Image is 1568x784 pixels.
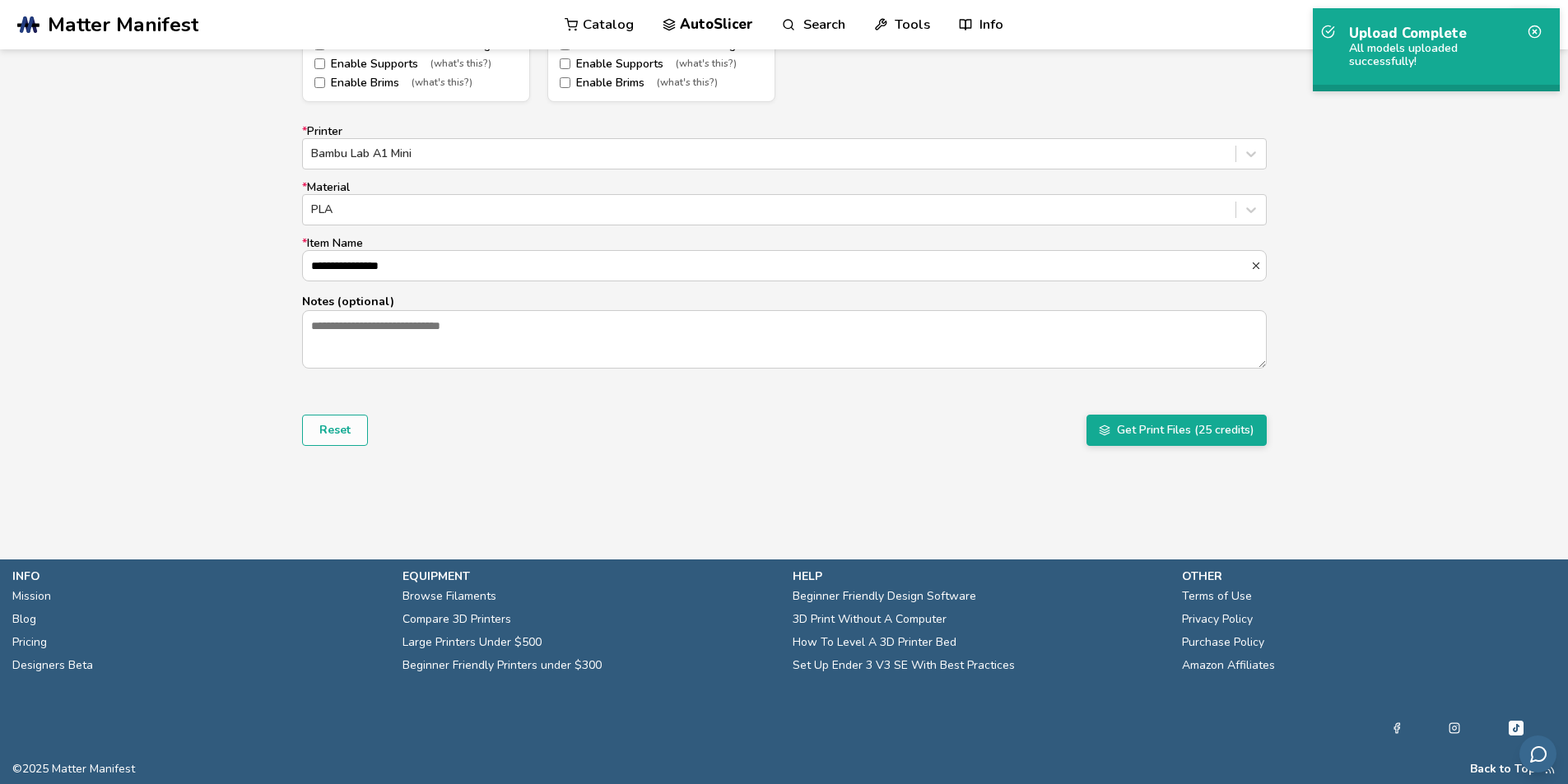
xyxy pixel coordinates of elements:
[1182,631,1264,654] a: Purchase Policy
[1182,568,1556,585] p: other
[1349,25,1524,42] p: Upload Complete
[402,631,542,654] a: Large Printers Under $500
[560,39,763,52] label: Find Best Rotation For Printing
[793,585,976,608] a: Beginner Friendly Design Software
[303,251,1250,281] input: *Item Name
[48,13,198,36] span: Matter Manifest
[793,654,1015,677] a: Set Up Ender 3 V3 SE With Best Practices
[1250,260,1266,271] button: *Item Name
[302,181,1267,225] label: Material
[1519,735,1556,772] button: Send feedback via email
[314,58,518,71] label: Enable Supports
[560,77,570,88] input: Enable Brims(what's this?)
[560,58,570,69] input: Enable Supports(what's this?)
[1182,654,1275,677] a: Amazon Affiliates
[560,58,763,71] label: Enable Supports
[793,568,1166,585] p: help
[12,568,386,585] p: info
[412,77,472,89] span: (what's this?)
[12,654,93,677] a: Designers Beta
[1086,415,1267,446] button: Get Print Files (25 credits)
[314,77,518,90] label: Enable Brims
[430,58,491,70] span: (what's this?)
[303,311,1266,367] textarea: Notes (optional)
[402,568,776,585] p: equipment
[676,58,737,70] span: (what's this?)
[1182,585,1252,608] a: Terms of Use
[302,125,1267,169] label: Printer
[302,237,1267,281] label: Item Name
[560,77,763,90] label: Enable Brims
[302,415,368,446] button: Reset
[1391,718,1403,738] a: Facebook
[402,608,511,631] a: Compare 3D Printers
[314,58,325,69] input: Enable Supports(what's this?)
[793,608,947,631] a: 3D Print Without A Computer
[314,39,518,52] label: Find Best Rotation For Printing
[1182,608,1253,631] a: Privacy Policy
[12,763,135,776] span: © 2025 Matter Manifest
[1544,763,1556,776] a: RSS Feed
[1349,42,1524,68] div: All models uploaded successfully!
[314,77,325,88] input: Enable Brims(what's this?)
[1506,718,1526,738] a: Tiktok
[12,585,51,608] a: Mission
[402,654,602,677] a: Beginner Friendly Printers under $300
[793,631,956,654] a: How To Level A 3D Printer Bed
[402,585,496,608] a: Browse Filaments
[302,293,1267,310] p: Notes (optional)
[12,631,47,654] a: Pricing
[12,608,36,631] a: Blog
[1470,763,1536,776] button: Back to Top
[657,77,718,89] span: (what's this?)
[1449,718,1460,738] a: Instagram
